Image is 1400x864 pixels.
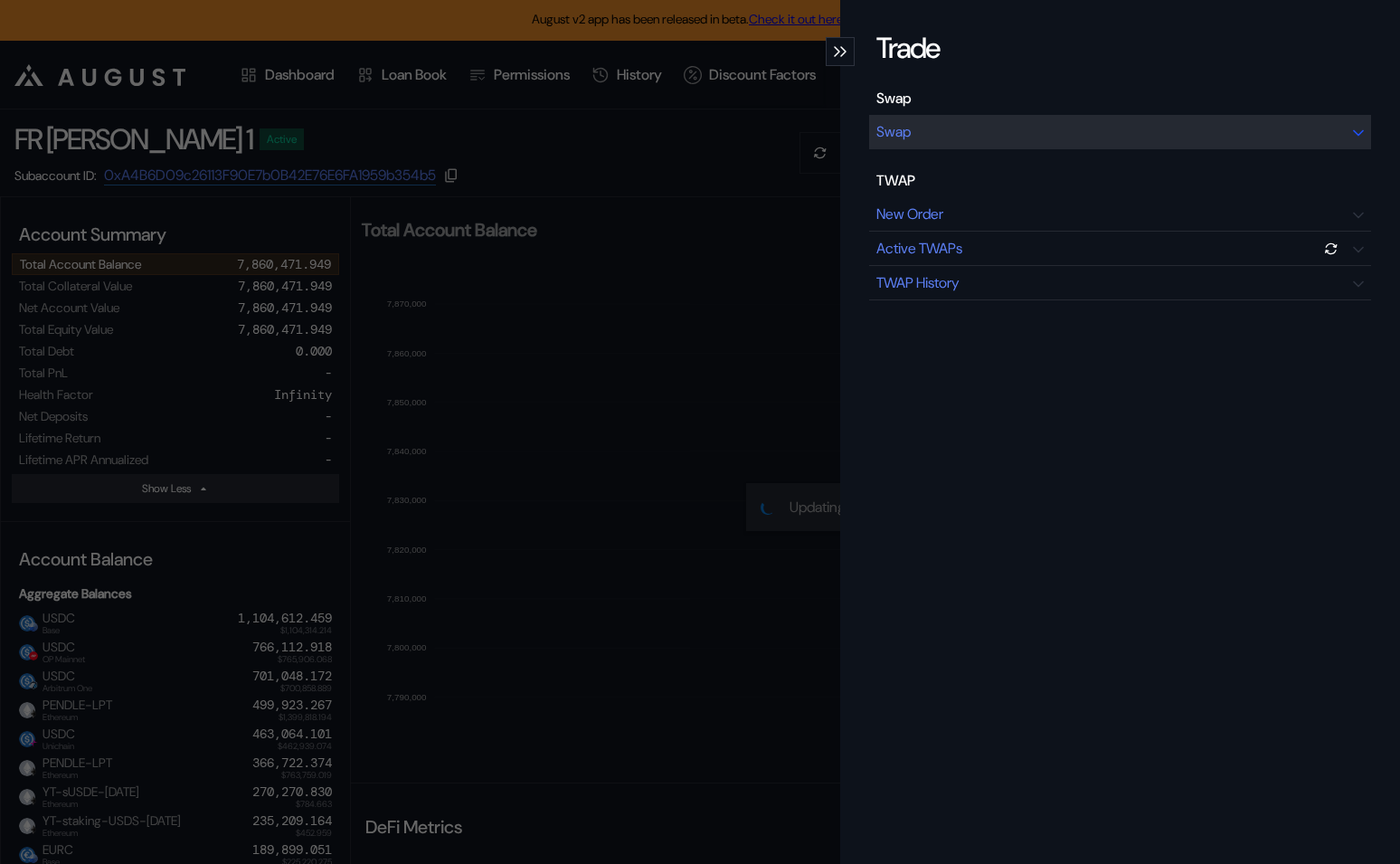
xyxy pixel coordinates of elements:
[876,89,912,108] div: Swap
[876,171,915,190] div: TWAP
[876,122,911,141] div: Swap
[876,29,939,67] div: Trade
[876,204,943,223] div: New Order
[876,273,960,292] div: TWAP History
[876,239,962,258] div: Active TWAPs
